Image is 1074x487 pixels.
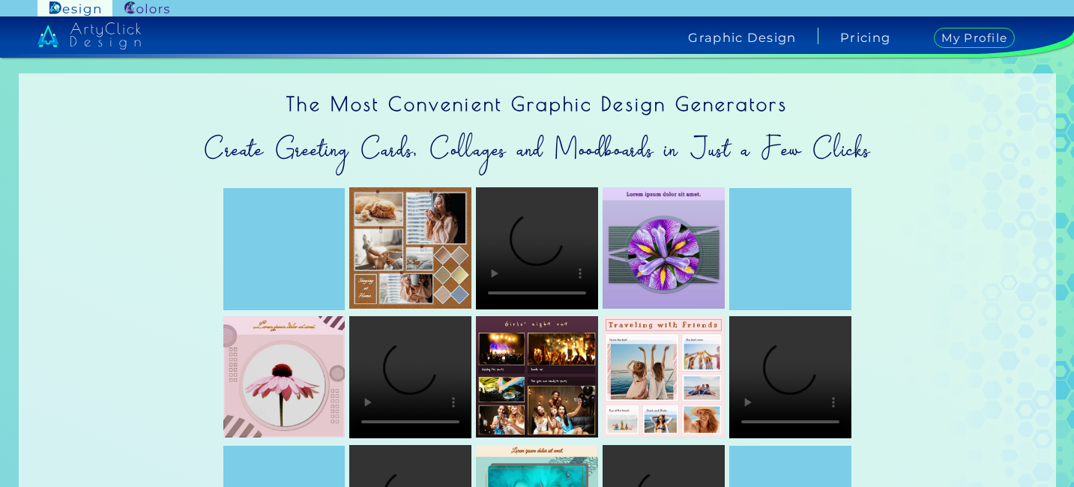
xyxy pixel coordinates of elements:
img: artyclick_design_logo_white_combined_path.svg [37,22,141,49]
h1: The Most Convenient Graphic Design Generators [19,73,1056,125]
a: Pricing [840,31,890,43]
h4: Graphic Design [688,31,796,43]
h4: My Profile [934,28,1016,48]
img: ArtyClick Colors logo [124,1,169,16]
h2: Create Greeting Cards, Collages and Moodboards in Just a Few Clicks [19,125,1056,173]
